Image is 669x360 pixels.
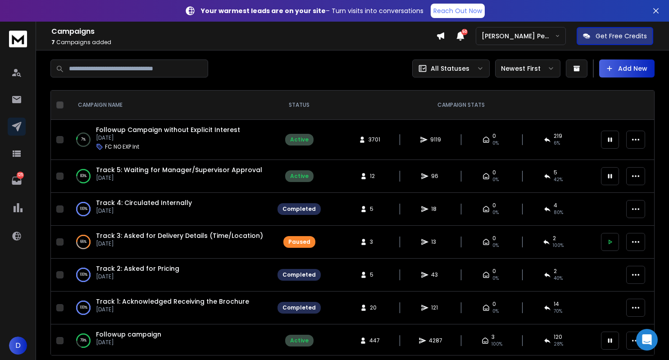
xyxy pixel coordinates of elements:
span: 80 % [554,209,563,216]
a: Followup Campaign without Explicit Interest [96,125,240,134]
strong: Your warmest leads are on your site [201,6,326,15]
p: 83 % [80,172,86,181]
span: 20 [370,304,379,311]
span: 18 [431,205,440,213]
h1: Campaigns [51,26,436,37]
p: – Turn visits into conversations [201,6,423,15]
td: 83%Track 5: Waiting for Manager/Supervisor Approval[DATE] [67,160,272,193]
span: 2 [554,268,557,275]
span: 447 [369,337,380,344]
span: 2 [553,235,556,242]
td: 100%Track 4: Circulated Internally[DATE] [67,193,272,226]
span: 3701 [369,136,380,143]
span: 121 [431,304,440,311]
p: 7 % [81,135,86,144]
p: Reach Out Now [433,6,482,15]
span: 5 [370,205,379,213]
span: 50 [461,29,468,35]
td: 100%Track 1: Acknowledged Receiving the Brochure[DATE] [67,292,272,324]
button: D [9,337,27,355]
span: 0% [492,176,499,183]
p: 100 % [80,270,87,279]
span: 12 [370,173,379,180]
a: 125 [8,172,26,190]
p: 79 % [80,336,86,345]
p: [DATE] [96,207,192,214]
span: 96 [431,173,440,180]
div: Completed [282,304,316,311]
span: 100 % [492,341,502,348]
p: [DATE] [96,240,263,247]
span: 28 % [554,341,563,348]
a: Track 1: Acknowledged Receiving the Brochure [96,297,249,306]
div: Active [290,337,309,344]
span: 9119 [430,136,441,143]
span: 4 [554,202,557,209]
th: STATUS [272,91,326,120]
span: 0 [492,132,496,140]
span: 0 [492,235,496,242]
th: CAMPAIGN STATS [326,91,596,120]
span: 0 [492,202,496,209]
div: Active [290,173,309,180]
span: 0% [492,209,499,216]
td: 79%Followup campaign[DATE] [67,324,272,357]
button: Add New [599,59,655,77]
p: [DATE] [96,339,161,346]
p: [DATE] [96,174,262,182]
p: [DATE] [96,306,249,313]
a: Track 3: Asked for Delivery Details (Time/Location) [96,231,263,240]
p: FC NO EXP Int [105,143,139,150]
span: 0% [492,242,499,249]
span: 0% [492,308,499,315]
span: 6 % [554,140,560,147]
span: 0% [492,275,499,282]
span: 5 [554,169,557,176]
span: 43 [431,271,440,278]
span: 40 % [554,275,563,282]
td: 66%Track 3: Asked for Delivery Details (Time/Location)[DATE] [67,226,272,259]
span: 120 [554,333,562,341]
span: 0 [492,268,496,275]
div: Completed [282,271,316,278]
p: All Statuses [431,64,469,73]
a: Track 2: Asked for Pricing [96,264,179,273]
a: Track 5: Waiting for Manager/Supervisor Approval [96,165,262,174]
td: 100%Track 2: Asked for Pricing[DATE] [67,259,272,292]
p: 100 % [80,303,87,312]
div: Paused [288,238,310,246]
div: Active [290,136,309,143]
a: Reach Out Now [431,4,485,18]
span: 3 [492,333,495,341]
a: Followup campaign [96,330,161,339]
p: Campaigns added [51,39,436,46]
span: 4287 [429,337,442,344]
p: Get Free Credits [596,32,647,41]
span: 13 [431,238,440,246]
span: 5 [370,271,379,278]
span: Track 4: Circulated Internally [96,198,192,207]
span: 70 % [554,308,562,315]
span: 0 [492,301,496,308]
div: Open Intercom Messenger [636,329,658,351]
p: [DATE] [96,273,179,280]
img: logo [9,31,27,47]
span: 3 [370,238,379,246]
p: 100 % [80,205,87,214]
p: 66 % [80,237,86,246]
p: [PERSON_NAME] Personal WorkSpace [482,32,555,41]
span: 100 % [553,242,564,249]
p: 125 [17,172,24,179]
span: 0% [492,140,499,147]
p: [DATE] [96,134,240,141]
span: 219 [554,132,562,140]
div: Completed [282,205,316,213]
